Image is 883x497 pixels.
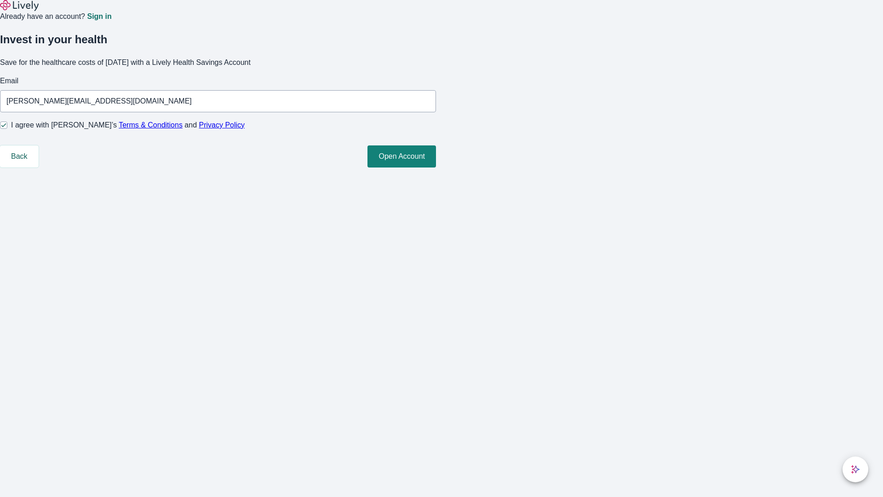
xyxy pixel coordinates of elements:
a: Terms & Conditions [119,121,183,129]
svg: Lively AI Assistant [851,465,860,474]
span: I agree with [PERSON_NAME]’s and [11,120,245,131]
a: Sign in [87,13,111,20]
button: Open Account [367,145,436,168]
a: Privacy Policy [199,121,245,129]
button: chat [843,457,868,482]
